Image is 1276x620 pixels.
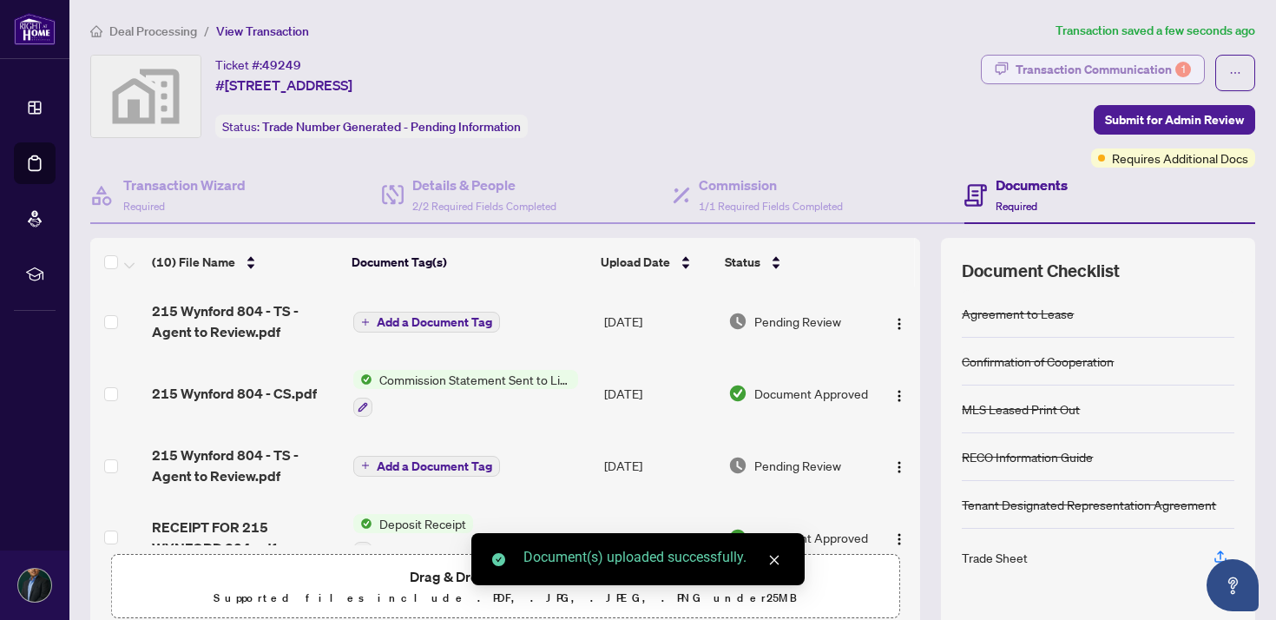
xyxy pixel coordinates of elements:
[372,514,473,533] span: Deposit Receipt
[765,551,784,570] a: Close
[215,115,528,138] div: Status:
[1229,67,1241,79] span: ellipsis
[18,569,51,602] img: Profile Icon
[1105,106,1244,134] span: Submit for Admin Review
[353,514,372,533] img: Status Icon
[492,553,505,566] span: check-circle
[725,253,760,272] span: Status
[754,456,841,475] span: Pending Review
[353,370,372,389] img: Status Icon
[353,370,578,417] button: Status IconCommission Statement Sent to Listing Brokerage
[892,460,906,474] img: Logo
[1175,62,1191,77] div: 1
[353,514,473,561] button: Status IconDeposit Receipt
[215,55,301,75] div: Ticket #:
[699,200,843,213] span: 1/1 Required Fields Completed
[699,175,843,195] h4: Commission
[962,352,1114,371] div: Confirmation of Cooperation
[981,55,1205,84] button: Transaction Communication1
[412,200,556,213] span: 2/2 Required Fields Completed
[145,238,345,287] th: (10) File Name
[262,119,521,135] span: Trade Number Generated - Pending Information
[372,370,578,389] span: Commission Statement Sent to Listing Brokerage
[345,238,595,287] th: Document Tag(s)
[109,23,197,39] span: Deal Processing
[353,312,500,333] button: Add a Document Tag
[1207,559,1259,611] button: Open asap
[152,383,317,404] span: 215 Wynford 804 - CS.pdf
[754,384,868,403] span: Document Approved
[412,175,556,195] h4: Details & People
[885,452,913,479] button: Logo
[885,524,913,551] button: Logo
[152,253,235,272] span: (10) File Name
[353,311,500,333] button: Add a Document Tag
[215,75,352,96] span: #[STREET_ADDRESS]
[112,555,898,619] span: Drag & Drop orUpload FormsSupported files include .PDF, .JPG, .JPEG, .PNG under25MB
[14,13,56,45] img: logo
[892,317,906,331] img: Logo
[262,57,301,73] span: 49249
[361,461,370,470] span: plus
[152,517,339,558] span: RECEIPT FOR 215 WYNFORD 804.pdf
[1112,148,1248,168] span: Requires Additional Docs
[996,200,1037,213] span: Required
[377,460,492,472] span: Add a Document Tag
[962,259,1120,283] span: Document Checklist
[962,399,1080,419] div: MLS Leased Print Out
[597,287,721,356] td: [DATE]
[123,200,165,213] span: Required
[353,456,500,477] button: Add a Document Tag
[962,447,1093,466] div: RECO Information Guide
[892,532,906,546] img: Logo
[152,445,339,486] span: 215 Wynford 804 - TS - Agent to Review.pdf
[754,528,868,547] span: Document Approved
[885,379,913,407] button: Logo
[361,318,370,326] span: plus
[962,495,1216,514] div: Tenant Designated Representation Agreement
[523,547,784,568] div: Document(s) uploaded successfully.
[91,56,201,137] img: svg%3e
[377,316,492,328] span: Add a Document Tag
[728,384,747,403] img: Document Status
[204,21,209,41] li: /
[90,25,102,37] span: home
[122,588,888,609] p: Supported files include .PDF, .JPG, .JPEG, .PNG under 25 MB
[594,238,717,287] th: Upload Date
[728,528,747,547] img: Document Status
[123,175,246,195] h4: Transaction Wizard
[1094,105,1255,135] button: Submit for Admin Review
[718,238,872,287] th: Status
[962,304,1074,323] div: Agreement to Lease
[597,431,721,500] td: [DATE]
[152,300,339,342] span: 215 Wynford 804 - TS - Agent to Review.pdf
[892,389,906,403] img: Logo
[754,312,841,331] span: Pending Review
[1016,56,1191,83] div: Transaction Communication
[410,565,601,588] span: Drag & Drop or
[601,253,670,272] span: Upload Date
[768,554,780,566] span: close
[728,456,747,475] img: Document Status
[996,175,1068,195] h4: Documents
[728,312,747,331] img: Document Status
[216,23,309,39] span: View Transaction
[597,356,721,431] td: [DATE]
[353,454,500,477] button: Add a Document Tag
[962,548,1028,567] div: Trade Sheet
[1056,21,1255,41] article: Transaction saved a few seconds ago
[885,307,913,335] button: Logo
[597,500,721,575] td: [DATE]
